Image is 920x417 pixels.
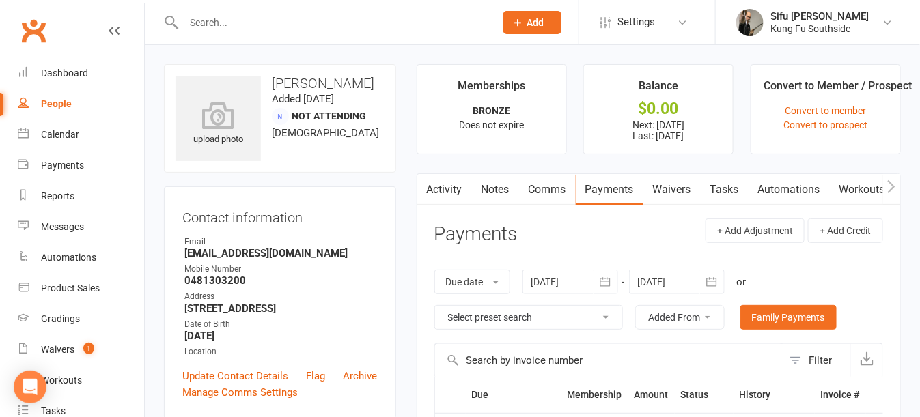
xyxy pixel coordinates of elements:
div: or [737,274,747,290]
div: Messages [41,221,84,232]
span: Not Attending [292,111,366,121]
a: Messages [18,212,144,242]
strong: [DATE] [184,330,378,342]
a: Workouts [18,365,144,396]
div: Tasks [41,405,66,416]
div: Automations [41,252,96,263]
a: People [18,89,144,119]
input: Search by invoice number [435,344,783,377]
a: Gradings [18,304,144,334]
a: Archive [344,368,378,384]
a: Workouts [830,174,895,205]
img: thumb_image1520483137.png [736,9,764,36]
th: Amount [628,377,675,412]
span: 1 [83,343,94,354]
a: Update Contact Details [182,368,288,384]
span: Settings [617,7,655,38]
div: Product Sales [41,283,100,293]
a: Reports [18,181,144,212]
th: Invoice # [815,377,866,412]
div: Balance [639,77,678,102]
th: History [734,377,815,412]
div: Calendar [41,129,79,140]
a: Notes [472,174,519,205]
span: Add [527,17,544,28]
button: Added From [635,305,725,330]
h3: Payments [434,224,518,245]
p: Next: [DATE] Last: [DATE] [596,119,721,141]
a: Activity [417,174,472,205]
a: Payments [576,174,643,205]
button: + Add Adjustment [706,218,805,243]
div: Payments [41,160,84,171]
th: Status [675,377,734,412]
div: Dashboard [41,68,88,78]
a: Clubworx [16,14,51,48]
th: Membership [561,377,628,412]
input: Search... [180,13,486,32]
div: Gradings [41,313,80,324]
a: Automations [749,174,830,205]
div: $0.00 [596,102,721,116]
div: Kung Fu Southside [770,23,869,35]
div: Reports [41,190,74,201]
strong: 0481303200 [184,274,378,287]
button: + Add Credit [808,218,883,243]
div: Sifu [PERSON_NAME] [770,10,869,23]
th: Due [466,377,561,412]
div: Open Intercom Messenger [14,371,46,403]
div: Workouts [41,375,82,386]
a: Calendar [18,119,144,150]
a: Waivers 1 [18,334,144,365]
a: Family Payments [740,305,837,330]
a: Payments [18,150,144,181]
strong: [EMAIL_ADDRESS][DOMAIN_NAME] [184,247,378,259]
a: Comms [519,174,576,205]
button: Filter [783,344,850,377]
div: Location [184,345,378,358]
div: Filter [809,352,832,369]
strong: [STREET_ADDRESS] [184,302,378,315]
button: Add [503,11,561,34]
div: Waivers [41,344,74,355]
div: upload photo [176,102,261,147]
button: Due date [434,270,510,294]
span: [DEMOGRAPHIC_DATA] [272,127,379,139]
div: Memberships [458,77,525,102]
a: Flag [306,368,325,384]
div: People [41,98,72,109]
a: Waivers [643,174,701,205]
time: Added [DATE] [272,93,334,105]
a: Automations [18,242,144,273]
a: Convert to member [785,105,867,116]
span: Does not expire [459,119,524,130]
a: Product Sales [18,273,144,304]
div: Mobile Number [184,263,378,276]
div: Convert to Member / Prospect [764,77,912,102]
div: Date of Birth [184,318,378,331]
div: Address [184,290,378,303]
div: Email [184,235,378,248]
a: Tasks [701,174,749,205]
h3: Contact information [182,205,378,225]
h3: [PERSON_NAME] [176,76,385,91]
strong: BRONZE [473,105,510,116]
a: Manage Comms Settings [182,384,298,401]
a: Convert to prospect [784,119,868,130]
a: Dashboard [18,58,144,89]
